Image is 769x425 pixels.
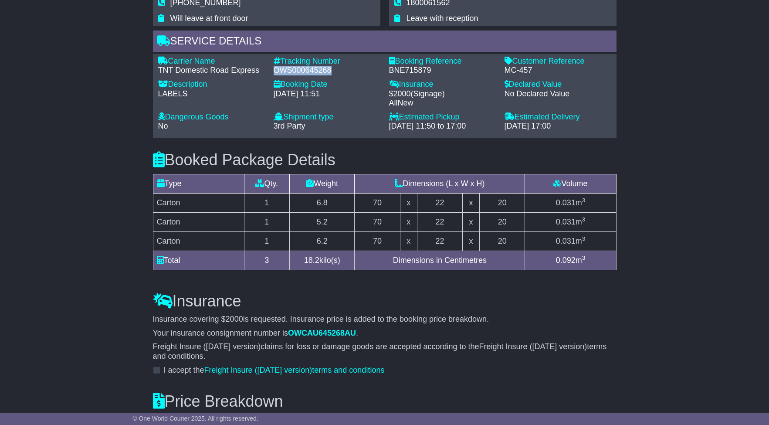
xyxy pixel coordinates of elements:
[290,231,355,251] td: 6.2
[153,393,617,410] h3: Price Breakdown
[525,231,616,251] td: m
[479,342,587,351] span: Freight Insure ([DATE] version)
[582,235,586,242] sup: 3
[525,174,616,193] td: Volume
[355,174,525,193] td: Dimensions (L x W x H)
[274,122,305,130] span: 3rd Party
[505,89,611,99] div: No Declared Value
[274,80,380,89] div: Booking Date
[158,66,265,75] div: TNT Domestic Road Express
[355,251,525,270] td: Dimensions in Centimetres
[400,212,417,231] td: x
[153,212,244,231] td: Carton
[525,212,616,231] td: m
[417,231,463,251] td: 22
[463,231,480,251] td: x
[556,237,576,245] span: 0.031
[244,174,290,193] td: Qty.
[505,122,611,131] div: [DATE] 17:00
[153,193,244,212] td: Carton
[505,112,611,122] div: Estimated Delivery
[290,193,355,212] td: 6.8
[505,66,611,75] div: MC-457
[153,342,261,351] span: Freight Insure ([DATE] version)
[556,218,576,226] span: 0.031
[389,89,496,108] div: $ ( )
[274,66,380,75] div: OWS000645268
[525,251,616,270] td: m
[274,57,380,66] div: Tracking Number
[355,212,400,231] td: 70
[556,256,576,265] span: 0.092
[505,80,611,89] div: Declared Value
[158,122,168,130] span: No
[479,231,525,251] td: 20
[355,231,400,251] td: 70
[389,99,496,108] div: AllNew
[170,14,248,23] span: Will leave at front door
[244,193,290,212] td: 1
[244,251,290,270] td: 3
[158,112,265,122] div: Dangerous Goods
[525,193,616,212] td: m
[153,342,617,361] p: claims for loss or damage goods are accepted according to the terms and conditions.
[226,315,243,323] span: 2000
[479,193,525,212] td: 20
[582,255,586,261] sup: 3
[463,193,480,212] td: x
[355,193,400,212] td: 70
[244,231,290,251] td: 1
[153,174,244,193] td: Type
[556,198,576,207] span: 0.031
[582,216,586,223] sup: 3
[158,80,265,89] div: Description
[479,212,525,231] td: 20
[417,212,463,231] td: 22
[158,57,265,66] div: Carrier Name
[463,212,480,231] td: x
[164,366,385,375] label: I accept the
[304,256,319,265] span: 18.2
[290,251,355,270] td: kilo(s)
[274,112,380,122] div: Shipment type
[400,193,417,212] td: x
[413,89,442,98] span: Signage
[505,57,611,66] div: Customer Reference
[400,231,417,251] td: x
[153,292,617,310] h3: Insurance
[153,231,244,251] td: Carton
[153,329,617,338] p: Your insurance consignment number is .
[582,197,586,204] sup: 3
[389,66,496,75] div: BNE715879
[290,174,355,193] td: Weight
[389,57,496,66] div: Booking Reference
[153,315,617,324] p: Insurance covering $ is requested. Insurance price is added to the booking price breakdown.
[389,112,496,122] div: Estimated Pickup
[204,366,385,374] a: Freight Insure ([DATE] version)terms and conditions
[153,31,617,54] div: Service Details
[393,89,411,98] span: 2000
[389,122,496,131] div: [DATE] 11:50 to 17:00
[153,251,244,270] td: Total
[407,14,478,23] span: Leave with reception
[389,80,496,89] div: Insurance
[274,89,380,99] div: [DATE] 11:51
[132,415,258,422] span: © One World Courier 2025. All rights reserved.
[153,151,617,169] h3: Booked Package Details
[244,212,290,231] td: 1
[290,212,355,231] td: 5.2
[417,193,463,212] td: 22
[288,329,356,337] span: OWCAU645268AU
[158,89,265,99] div: LABELS
[204,366,312,374] span: Freight Insure ([DATE] version)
